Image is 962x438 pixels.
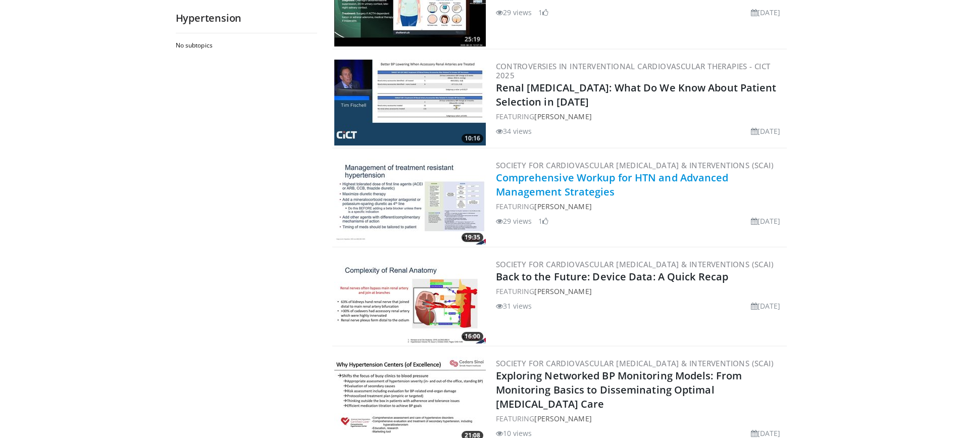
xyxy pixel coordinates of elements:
[496,61,771,80] a: Controversies in Interventional Cardiovascular Therapies - CICT 2025
[538,7,548,18] li: 1
[334,258,486,344] a: 16:00
[462,134,483,143] span: 10:16
[496,201,785,212] div: FEATURING
[496,81,777,109] a: Renal [MEDICAL_DATA]: What Do We Know About Patient Selection in [DATE]
[496,7,532,18] li: 29 views
[334,159,486,245] img: f5c38a85-ca36-478f-bdc7-55ade7c6b780.300x170_q85_crop-smart_upscale.jpg
[534,414,591,423] a: [PERSON_NAME]
[534,112,591,121] a: [PERSON_NAME]
[751,7,781,18] li: [DATE]
[496,413,785,424] div: FEATURING
[334,258,486,344] img: a00fb28a-3ac6-4b74-b157-3f16c6da5fdc.300x170_q85_crop-smart_upscale.jpg
[496,160,774,170] a: Society for Cardiovascular [MEDICAL_DATA] & Interventions (SCAI)
[751,301,781,311] li: [DATE]
[462,233,483,242] span: 19:35
[496,270,729,283] a: Back to the Future: Device Data: A Quick Recap
[496,171,729,199] a: Comprehensive Workup for HTN and Advanced Management Strategies
[496,216,532,226] li: 29 views
[176,12,317,25] h2: Hypertension
[751,216,781,226] li: [DATE]
[496,111,785,122] div: FEATURING
[334,60,486,145] img: eef752b3-5de3-4dd9-954d-7c44043cabbf.300x170_q85_crop-smart_upscale.jpg
[176,41,315,50] h2: No subtopics
[496,369,742,411] a: Exploring Networked BP Monitoring Models: From Monitoring Basics to Disseminating Optimal [MEDICA...
[496,301,532,311] li: 31 views
[534,286,591,296] a: [PERSON_NAME]
[334,159,486,245] a: 19:35
[496,259,774,269] a: Society for Cardiovascular [MEDICAL_DATA] & Interventions (SCAI)
[496,286,785,297] div: FEATURING
[496,358,774,368] a: Society for Cardiovascular [MEDICAL_DATA] & Interventions (SCAI)
[334,60,486,145] a: 10:16
[496,126,532,136] li: 34 views
[462,332,483,341] span: 16:00
[462,35,483,44] span: 25:19
[538,216,548,226] li: 1
[534,202,591,211] a: [PERSON_NAME]
[751,126,781,136] li: [DATE]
